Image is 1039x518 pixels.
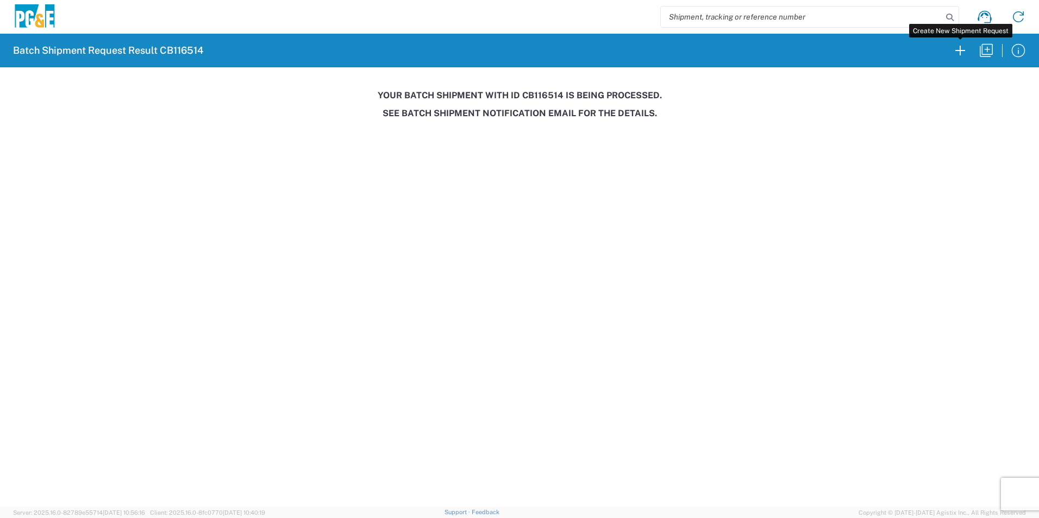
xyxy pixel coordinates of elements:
span: [DATE] 10:56:16 [103,509,145,516]
span: [DATE] 10:40:19 [223,509,265,516]
span: Client: 2025.16.0-8fc0770 [150,509,265,516]
span: Server: 2025.16.0-82789e55714 [13,509,145,516]
h3: Your batch shipment with id CB116514 is being processed. [8,90,1031,100]
h2: Batch Shipment Request Result CB116514 [13,44,203,57]
input: Shipment, tracking or reference number [661,7,942,27]
img: pge [13,4,57,30]
span: Copyright © [DATE]-[DATE] Agistix Inc., All Rights Reserved [859,508,1026,517]
h3: See Batch Shipment Notification email for the details. [8,108,1031,118]
a: Support [445,509,472,515]
a: Feedback [472,509,499,515]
